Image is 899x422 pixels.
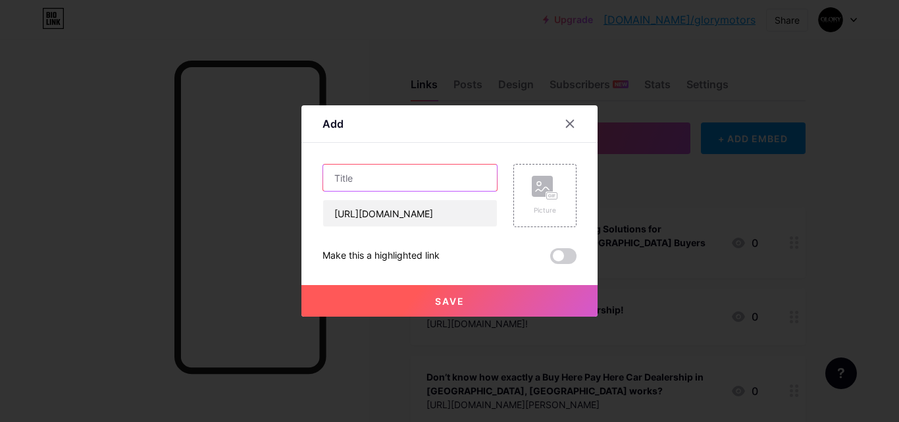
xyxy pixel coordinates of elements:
input: Title [323,165,497,191]
div: Add [322,116,344,132]
div: Picture [532,205,558,215]
input: URL [323,200,497,226]
span: Save [435,296,465,307]
div: Make this a highlighted link [322,248,440,264]
button: Save [301,285,598,317]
